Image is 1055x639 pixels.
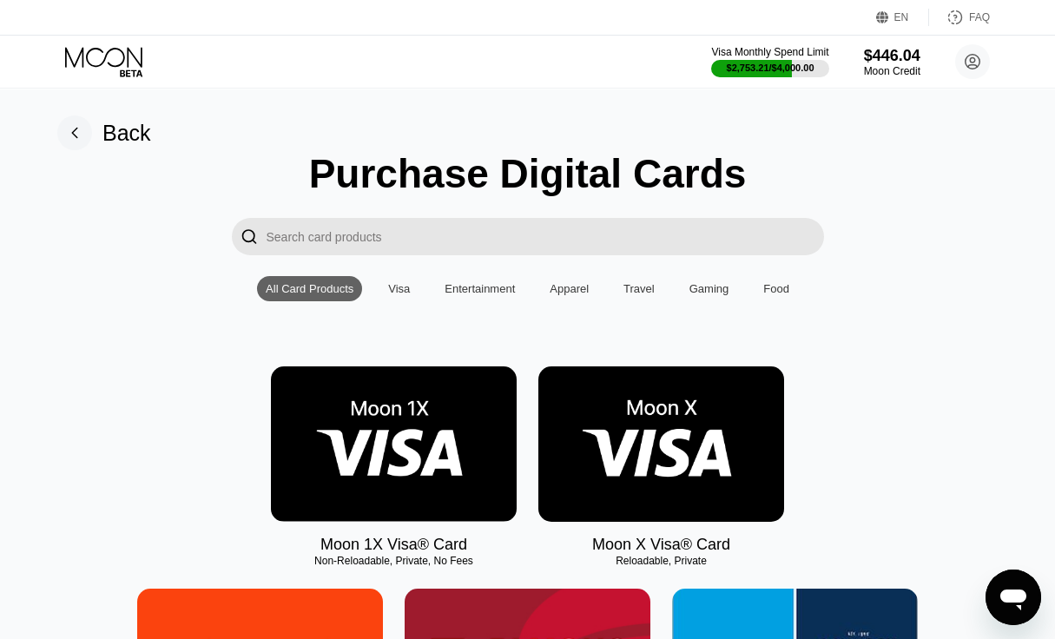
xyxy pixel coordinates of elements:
div: Reloadable, Private [538,555,784,567]
div: Moon 1X Visa® Card [320,536,467,554]
div: Visa Monthly Spend Limit$2,753.21/$4,000.00 [711,46,828,77]
div: Non-Reloadable, Private, No Fees [271,555,517,567]
div: $446.04 [864,47,920,65]
div: EN [876,9,929,26]
div: All Card Products [266,282,353,295]
div:  [241,227,258,247]
div: Moon Credit [864,65,920,77]
div: Food [755,276,798,301]
div: $2,753.21 / $4,000.00 [727,63,814,73]
div: Back [57,115,151,150]
div: Apparel [550,282,589,295]
div: Visa [379,276,419,301]
div: Food [763,282,789,295]
div: Visa [388,282,410,295]
div: Back [102,121,151,146]
div: FAQ [929,9,990,26]
div: All Card Products [257,276,362,301]
div: $446.04Moon Credit [864,47,920,77]
div:  [232,218,267,255]
div: Entertainment [436,276,524,301]
div: Apparel [541,276,597,301]
div: Visa Monthly Spend Limit [711,46,828,58]
div: Moon X Visa® Card [592,536,730,554]
div: FAQ [969,11,990,23]
input: Search card products [267,218,824,255]
iframe: Button to launch messaging window [986,570,1041,625]
div: Travel [623,282,655,295]
div: Travel [615,276,663,301]
div: Purchase Digital Cards [309,150,747,197]
div: EN [894,11,909,23]
div: Gaming [681,276,738,301]
div: Gaming [689,282,729,295]
div: Entertainment [445,282,515,295]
